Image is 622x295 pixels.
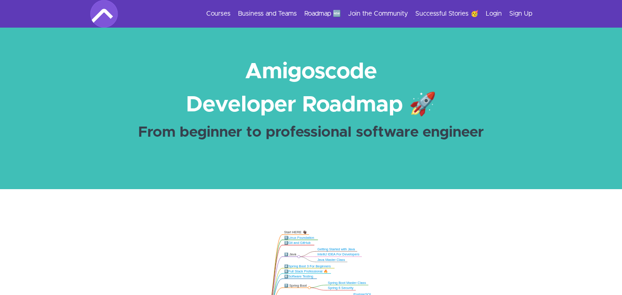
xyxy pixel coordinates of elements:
a: Software Testing [288,275,313,278]
div: Start HERE 👋🏿 [284,231,307,235]
a: Login [486,9,502,18]
a: Linux Foundation [288,236,314,239]
div: 1️⃣ [284,236,316,240]
a: Business and Teams [238,9,297,18]
div: 3️⃣ Java [284,253,297,257]
a: Sign Up [509,9,532,18]
a: Spring 6 Security [328,286,354,290]
div: 7️⃣ Spring Boot [284,283,308,288]
div: 4️⃣ [284,264,332,268]
strong: Developer Roadmap 🚀 [186,94,436,116]
div: 6️⃣ [284,275,315,279]
a: Successful Stories 🥳 [415,9,478,18]
a: Git and GitHub [288,241,310,245]
div: 2️⃣ [284,241,312,245]
div: 5️⃣ [284,269,329,273]
a: Spring Boot 3 For Beginners [288,264,331,268]
strong: From beginner to professional software engineer [138,125,484,140]
a: Courses [206,9,231,18]
a: Java Master Class [317,258,345,261]
a: Roadmap 🆕 [304,9,341,18]
a: IntelliJ IDEA For Developers [317,253,359,256]
a: Getting Started with Java [317,248,355,251]
a: Full Stack Professional 🔥 [288,270,327,273]
a: Join the Community [348,9,408,18]
a: Spring Boot Master Class [328,281,366,285]
strong: Amigoscode [245,61,377,83]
